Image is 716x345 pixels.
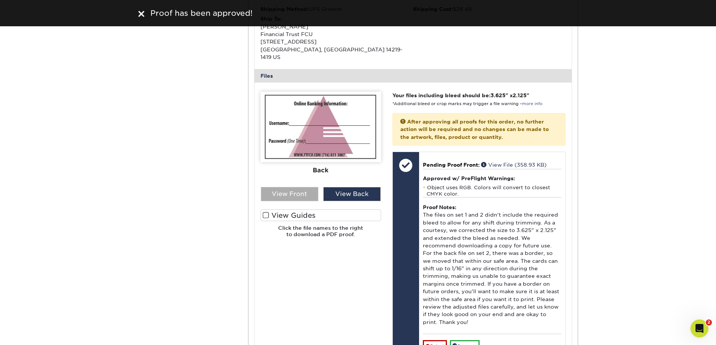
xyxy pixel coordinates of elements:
span: 3.625 [490,92,506,98]
span: Pending Proof Front: [423,162,480,168]
div: [PERSON_NAME] Financial Trust FCU [STREET_ADDRESS] [GEOGRAPHIC_DATA], [GEOGRAPHIC_DATA] 14219-141... [260,15,413,61]
a: more info [522,101,542,106]
strong: Proof Notes: [423,204,456,210]
h6: Click the file names to the right to download a PDF proof. [260,225,381,243]
li: Object uses RGB. Colors will convert to closest CMYK color. [423,184,562,197]
div: Back [260,162,381,179]
iframe: Intercom live chat [690,319,708,337]
strong: Your files including bleed should be: " x " [392,92,529,98]
strong: After approving all proofs for this order, no further action will be required and no changes can ... [400,119,549,140]
small: *Additional bleed or crop marks may trigger a file warning – [392,101,542,106]
h4: Approved w/ PreFlight Warnings: [423,175,562,181]
span: 2.125 [513,92,527,98]
div: The files on set 1 and 2 didn't include the required bleed to allow for any shift during trimming... [423,197,562,334]
label: View Guides [260,209,381,221]
img: close [138,11,144,17]
div: Files [254,69,572,83]
div: View Back [323,187,381,201]
a: View File (358.93 KB) [481,162,546,168]
span: 2 [706,319,712,325]
div: View Front [261,187,318,201]
span: Proof has been approved! [150,9,253,18]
